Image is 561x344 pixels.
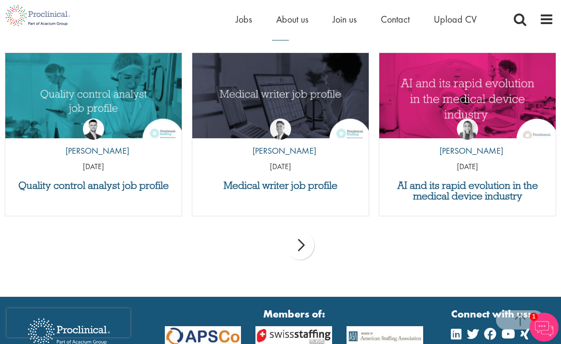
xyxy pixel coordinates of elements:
img: Chatbot [530,313,559,342]
a: George Watson [PERSON_NAME] [245,119,316,162]
a: Link to a post [5,53,182,138]
a: Link to a post [379,53,556,138]
a: About us [276,13,308,26]
img: quality control analyst job profile [5,53,182,145]
a: Join us [333,13,357,26]
p: [PERSON_NAME] [58,145,129,157]
p: [PERSON_NAME] [432,145,503,157]
iframe: reCAPTCHA [7,308,130,337]
a: Quality control analyst job profile [10,180,177,191]
a: Joshua Godden [PERSON_NAME] [58,119,129,162]
a: Contact [381,13,410,26]
a: Jobs [236,13,252,26]
strong: Members of: [165,306,424,321]
img: AI and Its Impact on the Medical Device Industry | Proclinical [379,53,556,145]
span: 1 [530,313,538,321]
div: next [285,231,314,260]
p: [DATE] [5,161,182,172]
a: AI and its rapid evolution in the medical device industry [384,180,551,201]
img: Joshua Godden [83,119,104,140]
a: Link to a post [192,53,369,138]
a: Upload CV [434,13,477,26]
strong: Connect with us: [451,306,533,321]
a: Medical writer job profile [197,180,364,191]
p: [PERSON_NAME] [245,145,316,157]
img: Medical writer job profile [192,53,369,145]
a: Hannah Burke [PERSON_NAME] [432,119,503,162]
p: [DATE] [192,161,369,172]
img: George Watson [270,119,291,140]
p: [DATE] [379,161,556,172]
img: Hannah Burke [457,119,478,140]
